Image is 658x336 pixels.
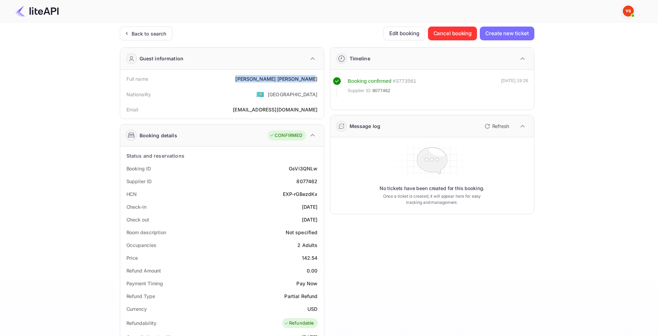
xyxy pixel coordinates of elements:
div: Occupancies [126,241,156,249]
div: [GEOGRAPHIC_DATA] [268,91,318,98]
div: Booking details [140,132,177,139]
div: Status and reservations [126,152,184,159]
div: [DATE] 19:26 [501,77,528,97]
div: 2 Adults [297,241,317,249]
div: 0.00 [307,267,318,274]
div: USD [307,305,317,313]
div: Check-in [126,203,146,210]
img: LiteAPI Logo [15,6,59,17]
div: Payment Timing [126,280,163,287]
div: Nationality [126,91,151,98]
span: 8077462 [372,87,390,94]
div: # 3773561 [393,77,416,85]
div: Message log [350,122,381,130]
span: Supplier ID: [348,87,372,94]
div: Room description [126,229,166,236]
img: Yandex Support [623,6,634,17]
div: Email [126,106,139,113]
button: Cancel booking [428,27,477,40]
div: Guest information [140,55,184,62]
div: HCN [126,190,137,198]
div: Booking ID [126,165,151,172]
div: GsVi3QNLw [289,165,317,172]
div: [DATE] [302,203,318,210]
div: Refundable [284,320,314,327]
div: [PERSON_NAME] [PERSON_NAME] [235,75,317,82]
div: 8077462 [296,178,317,185]
p: Once a ticket is created, it will appear here for easy tracking and management. [378,193,487,206]
div: Currency [126,305,147,313]
div: EXP-rGBezdKx [283,190,318,198]
div: Refund Amount [126,267,161,274]
p: Refresh [492,122,509,130]
div: Check out [126,216,149,223]
div: CONFIRMED [269,132,302,139]
span: United States [256,88,264,100]
div: Pay Now [296,280,317,287]
button: Refresh [480,121,512,132]
div: Not specified [286,229,318,236]
div: Supplier ID [126,178,152,185]
div: Back to search [132,30,166,37]
p: No tickets have been created for this booking. [380,185,485,192]
div: 142.54 [302,254,318,261]
div: Refund Type [126,293,155,300]
div: [DATE] [302,216,318,223]
div: Refundability [126,319,157,327]
div: Price [126,254,138,261]
div: Partial Refund [284,293,317,300]
div: [EMAIL_ADDRESS][DOMAIN_NAME] [233,106,317,113]
button: Edit booking [383,27,425,40]
div: Full name [126,75,148,82]
div: Booking confirmed [348,77,392,85]
button: Create new ticket [480,27,534,40]
div: Timeline [350,55,370,62]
